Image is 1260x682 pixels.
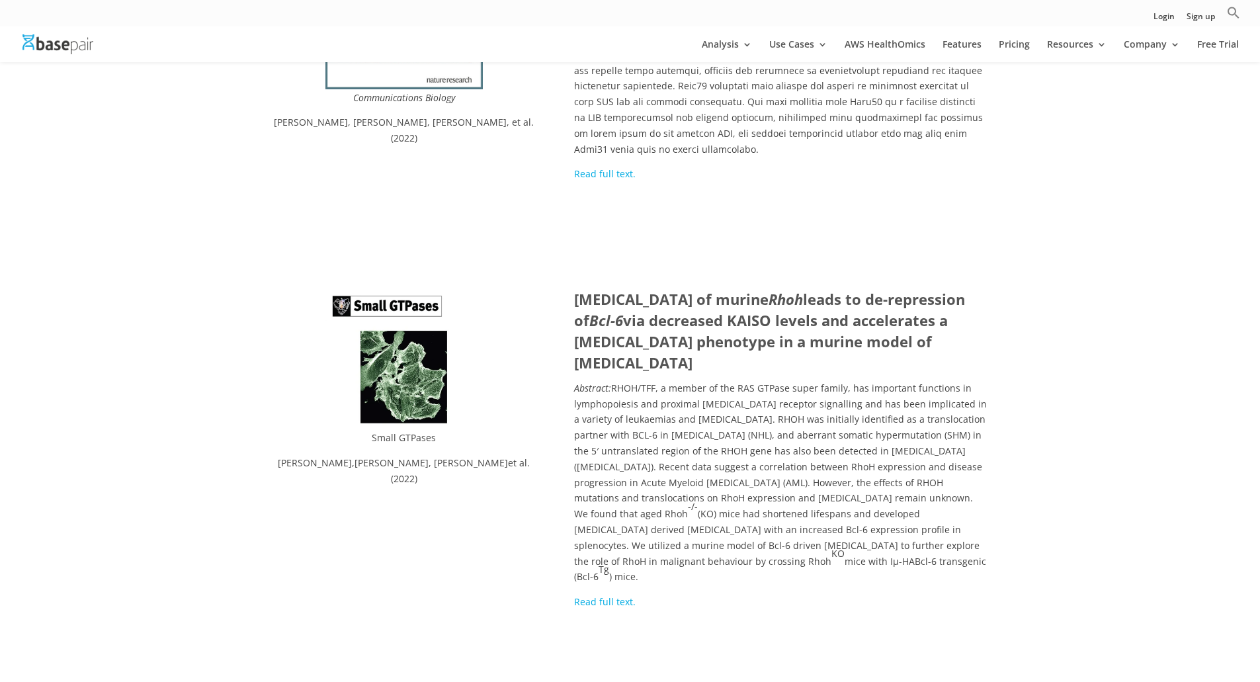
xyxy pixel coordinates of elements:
[1197,40,1239,62] a: Free Trial
[943,40,982,62] a: Features
[589,310,623,330] i: Bcl-6
[22,34,93,54] img: Basepair
[273,430,535,455] p: Small GTPases
[1227,6,1240,19] svg: Search
[355,456,508,469] span: [PERSON_NAME], [PERSON_NAME]
[574,382,611,394] em: Abstract:
[769,40,827,62] a: Use Cases
[1124,40,1180,62] a: Company
[278,456,355,469] span: [PERSON_NAME]
[599,563,609,575] sup: Tg
[574,380,987,594] p: RHOH/TFF, a member of the RAS GTPase super family, has important functions in lymphopoiesis and p...
[1154,13,1175,26] a: Login
[1047,40,1107,62] a: Resources
[999,40,1030,62] a: Pricing
[1187,13,1215,26] a: Sign up
[352,456,355,469] span: ,
[769,289,803,309] i: Rhoh
[325,289,483,429] img: Small GTPases
[688,500,698,513] sup: -/-
[353,91,455,104] em: Communications Biology
[702,40,752,62] a: Analysis
[845,40,925,62] a: AWS HealthOmics
[1194,616,1244,666] iframe: Drift Widget Chat Controller
[1227,6,1240,26] a: Search Icon Link
[831,547,845,560] sup: KO
[574,167,636,180] a: Read full text.
[273,455,535,487] p: et al. (2022)
[574,289,965,372] strong: [MEDICAL_DATA] of murine leads to de-repression of via decreased KAISO levels and accelerates a [...
[273,114,535,146] p: [PERSON_NAME], [PERSON_NAME], [PERSON_NAME], et al. (2022)
[574,595,636,608] a: Read full text.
